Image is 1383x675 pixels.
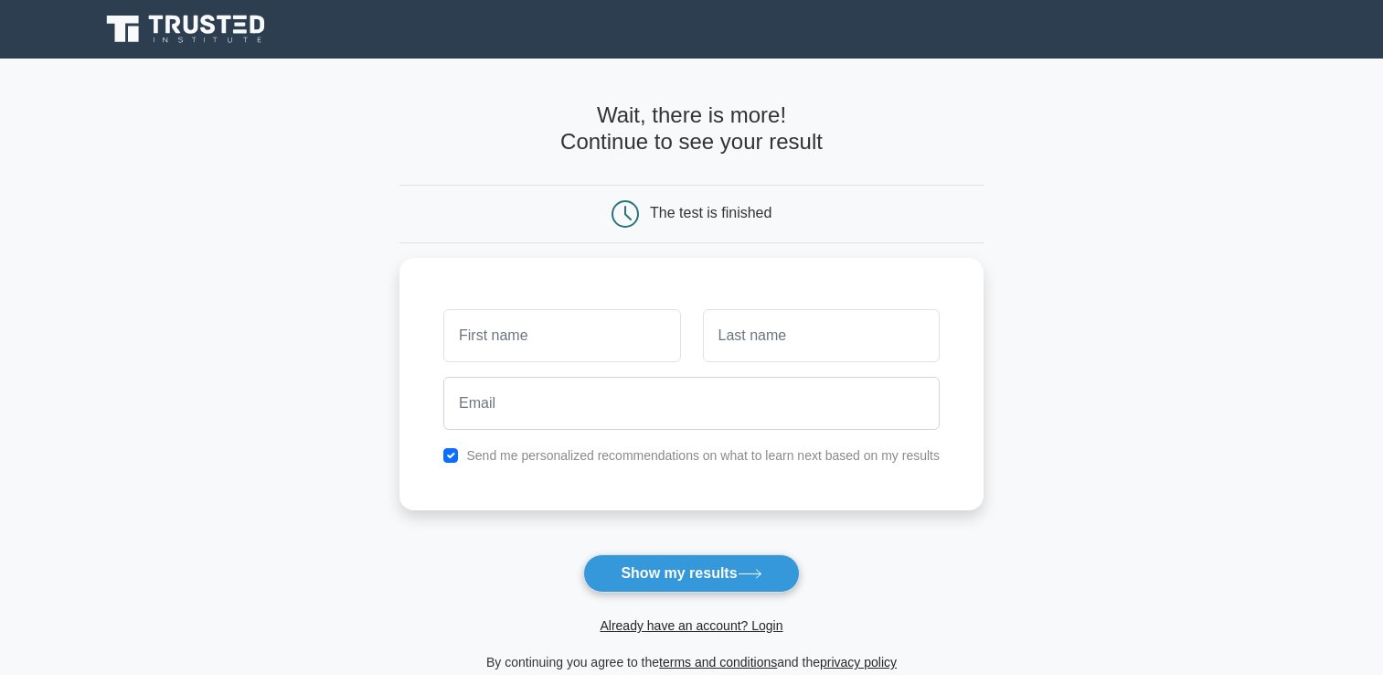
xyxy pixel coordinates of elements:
button: Show my results [583,554,799,593]
input: First name [443,309,680,362]
input: Last name [703,309,940,362]
div: By continuing you agree to the and the [388,651,995,673]
div: The test is finished [650,205,771,220]
label: Send me personalized recommendations on what to learn next based on my results [466,448,940,463]
h4: Wait, there is more! Continue to see your result [399,102,984,155]
a: Already have an account? Login [600,618,782,633]
a: terms and conditions [659,655,777,670]
a: privacy policy [820,655,897,670]
input: Email [443,377,940,430]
